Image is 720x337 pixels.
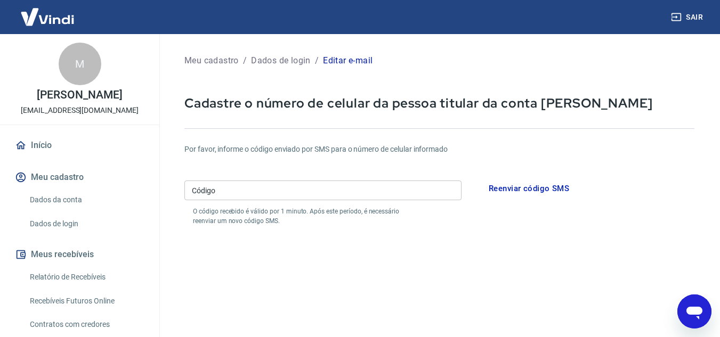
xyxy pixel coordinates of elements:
a: Dados da conta [26,189,147,211]
a: Recebíveis Futuros Online [26,290,147,312]
img: Vindi [13,1,82,33]
p: Editar e-mail [323,54,373,67]
p: Dados de login [251,54,311,67]
a: Início [13,134,147,157]
button: Meu cadastro [13,166,147,189]
a: Relatório de Recebíveis [26,266,147,288]
button: Meus recebíveis [13,243,147,266]
p: [PERSON_NAME] [37,89,122,101]
a: Contratos com credores [26,314,147,335]
button: Sair [669,7,707,27]
p: Cadastre o número de celular da pessoa titular da conta [PERSON_NAME] [184,95,694,111]
p: / [315,54,319,67]
button: Reenviar código SMS [483,177,575,200]
p: [EMAIL_ADDRESS][DOMAIN_NAME] [21,105,139,116]
div: M [59,43,101,85]
a: Dados de login [26,213,147,235]
p: / [243,54,247,67]
p: Meu cadastro [184,54,239,67]
iframe: Botão para abrir a janela de mensagens [677,294,711,328]
p: O código recebido é válido por 1 minuto. Após este período, é necessário reenviar um novo código ... [193,207,419,226]
h6: Por favor, informe o código enviado por SMS para o número de celular informado [184,144,694,155]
